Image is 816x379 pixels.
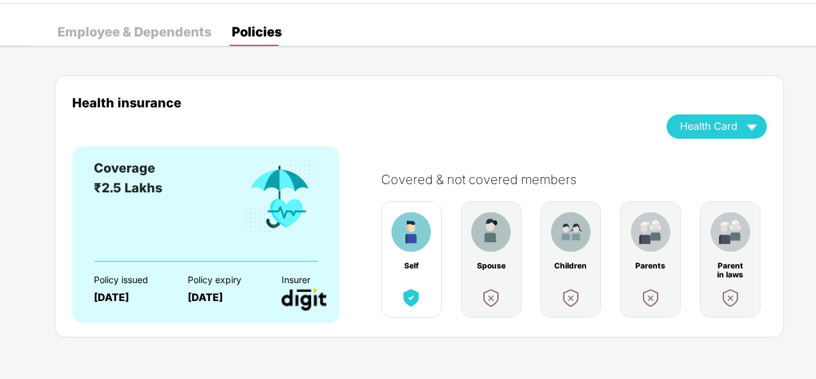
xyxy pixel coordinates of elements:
img: benefitCardImg [480,286,502,309]
img: benefitCardImg [400,286,423,309]
div: [DATE] [94,291,165,304]
div: Coverage [94,159,162,178]
img: wAAAAASUVORK5CYII= [741,115,763,137]
div: Self [395,261,428,270]
span: ₹2.5 Lakhs [94,180,162,196]
div: Spouse [474,261,508,270]
div: [DATE] [188,291,259,304]
div: Policy issued [94,275,165,285]
div: Insurer [282,275,353,285]
img: benefitCardImg [471,212,511,252]
div: Parent in laws [714,261,747,270]
div: Policy expiry [188,275,259,285]
img: benefitCardImg [559,286,582,309]
img: benefitCardImg [551,212,591,252]
div: Employee & Dependents [57,26,211,38]
img: benefitCardImg [719,286,742,309]
img: benefitCardImg [631,212,670,252]
div: Parents [634,261,667,270]
img: benefitCardImg [243,159,318,235]
img: benefitCardImg [639,286,662,309]
span: Health Card [680,123,737,130]
div: Health insurance [72,95,647,110]
img: benefitCardImg [711,212,750,252]
img: InsurerLogo [282,288,326,311]
div: Children [554,261,587,270]
div: Covered & not covered members [381,172,780,187]
img: benefitCardImg [391,212,431,252]
button: Health Card [667,114,767,139]
div: Policies [232,26,282,38]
